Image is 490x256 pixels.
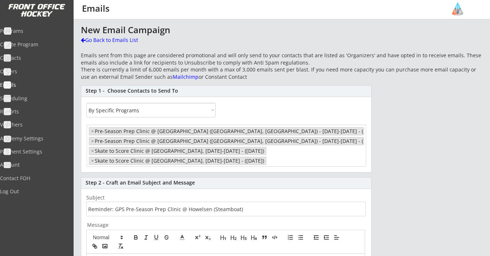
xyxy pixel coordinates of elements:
[91,129,94,134] span: ×
[89,157,266,165] li: Skate to Score Clinic @ Howelsen Ice Arena, March 25-27, 2024 - (Mar 25, 2024)
[91,139,94,144] span: ×
[89,127,364,135] li: Pre-Season Prep Clinic @ Howelsen Ice Complex (Steamboat Springs, CO) - October 13-15, 2023 - (Oc...
[173,73,199,80] a: Mailchimp
[177,233,187,242] span: Font color
[86,180,367,185] div: Step 2 - Craft an Email Subject and Message
[81,36,156,44] div: Go Back to Emails List
[332,233,342,242] span: Text alignment
[86,88,367,93] div: Step 1 - Choose Contacts to Send To
[91,158,94,163] span: ×
[89,147,266,155] li: Skate to Score Clinic @ Howelsen Ice Arena, March 21-23, 2023 - (Mar 21, 2023)
[81,26,430,34] div: New Email Campaign
[90,233,125,242] span: Font size
[91,148,94,154] span: ×
[81,52,483,80] div: Emails sent from this page are considered promotional and will only send to your contacts that ar...
[86,195,112,200] div: Subject
[89,137,364,145] li: Pre-Season Prep Clinic @ Howelsen Ice Complex (Steamboat Springs, CO) - October 19-20, 2024 - (Oc...
[87,222,113,228] div: Message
